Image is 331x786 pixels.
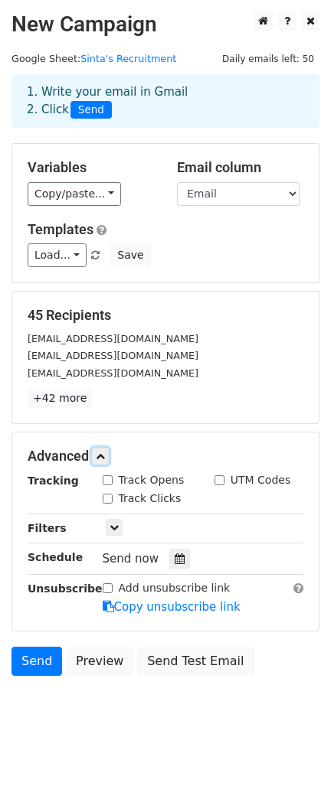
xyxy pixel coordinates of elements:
[177,159,303,176] h5: Email column
[28,448,303,465] h5: Advanced
[28,350,198,361] small: [EMAIL_ADDRESS][DOMAIN_NAME]
[103,600,241,614] a: Copy unsubscribe link
[70,101,112,119] span: Send
[28,243,87,267] a: Load...
[28,522,67,534] strong: Filters
[217,53,320,64] a: Daily emails left: 50
[66,647,133,676] a: Preview
[217,51,320,67] span: Daily emails left: 50
[119,491,182,507] label: Track Clicks
[28,159,154,176] h5: Variables
[11,53,176,64] small: Google Sheet:
[119,580,231,596] label: Add unsubscribe link
[103,552,159,566] span: Send now
[28,582,103,595] strong: Unsubscribe
[119,472,185,488] label: Track Opens
[28,475,79,487] strong: Tracking
[28,551,83,563] strong: Schedule
[11,11,320,38] h2: New Campaign
[11,647,62,676] a: Send
[231,472,290,488] label: UTM Codes
[28,367,198,379] small: [EMAIL_ADDRESS][DOMAIN_NAME]
[28,389,92,408] a: +42 more
[28,333,198,344] small: [EMAIL_ADDRESS][DOMAIN_NAME]
[15,83,316,119] div: 1. Write your email in Gmail 2. Click
[110,243,150,267] button: Save
[254,713,331,786] iframe: Chat Widget
[28,221,93,237] a: Templates
[80,53,176,64] a: Sinta's Recruitment
[28,307,303,324] h5: 45 Recipients
[137,647,254,676] a: Send Test Email
[28,182,121,206] a: Copy/paste...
